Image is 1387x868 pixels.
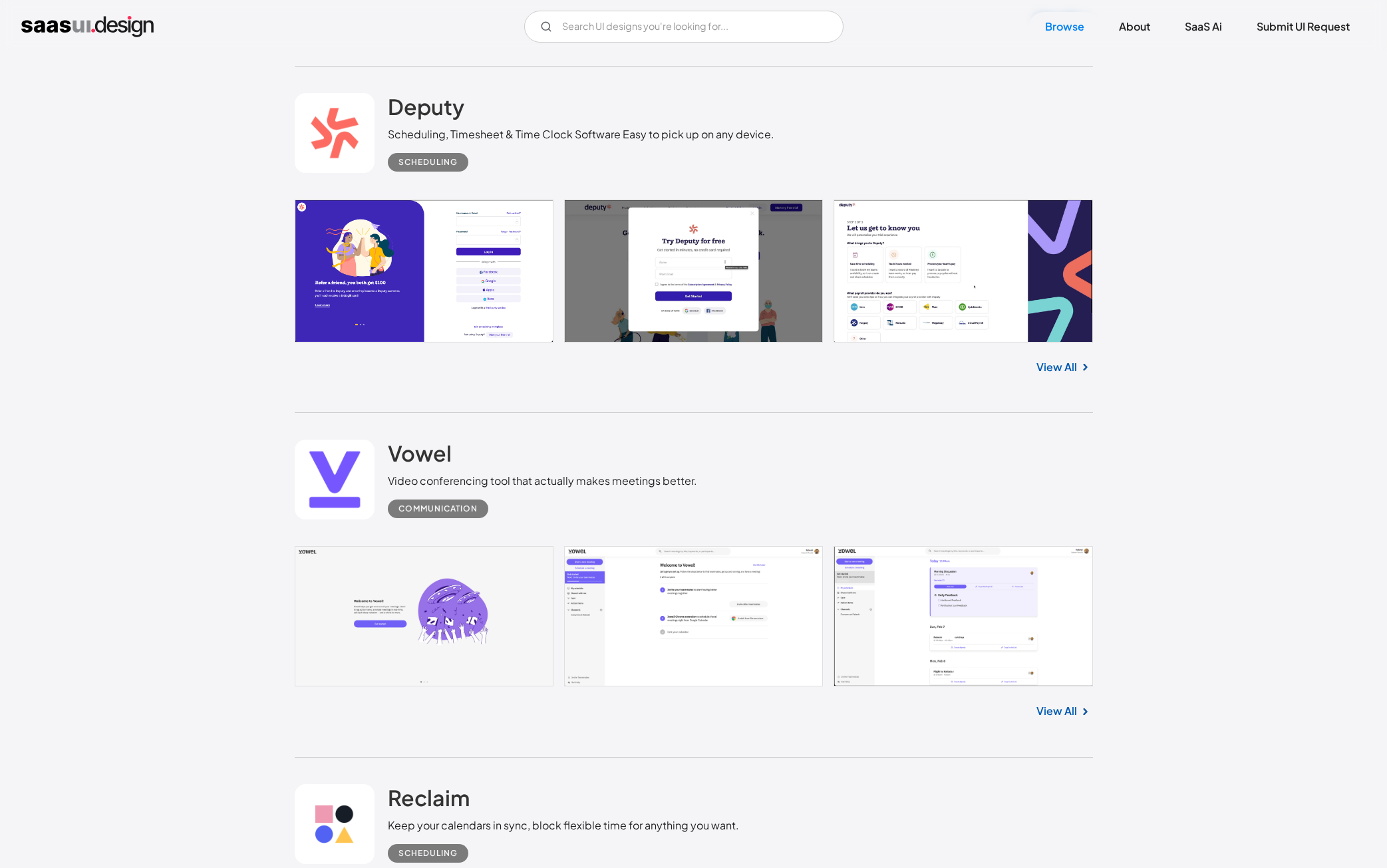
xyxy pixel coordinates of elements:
a: View All [1036,359,1077,375]
a: View All [1036,703,1077,719]
h2: Deputy [388,93,464,120]
div: Scheduling [398,845,458,861]
a: Browse [1029,12,1100,41]
div: Keep your calendars in sync, block flexible time for anything you want. [388,817,739,833]
a: About [1103,12,1166,41]
a: Submit UI Request [1241,12,1366,41]
div: Scheduling, Timesheet & Time Clock Software Easy to pick up on any device. [388,126,774,142]
a: home [21,16,154,37]
form: Email Form [524,11,844,43]
input: Search UI designs you're looking for... [524,11,844,43]
a: Deputy [388,93,464,126]
a: Vowel [388,440,452,473]
a: Reclaim [388,784,470,817]
a: SaaS Ai [1169,12,1238,41]
div: Video conferencing tool that actually makes meetings better. [388,473,697,489]
div: Communication [398,501,478,517]
h2: Vowel [388,440,452,466]
div: Scheduling [398,154,458,170]
h2: Reclaim [388,784,470,811]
